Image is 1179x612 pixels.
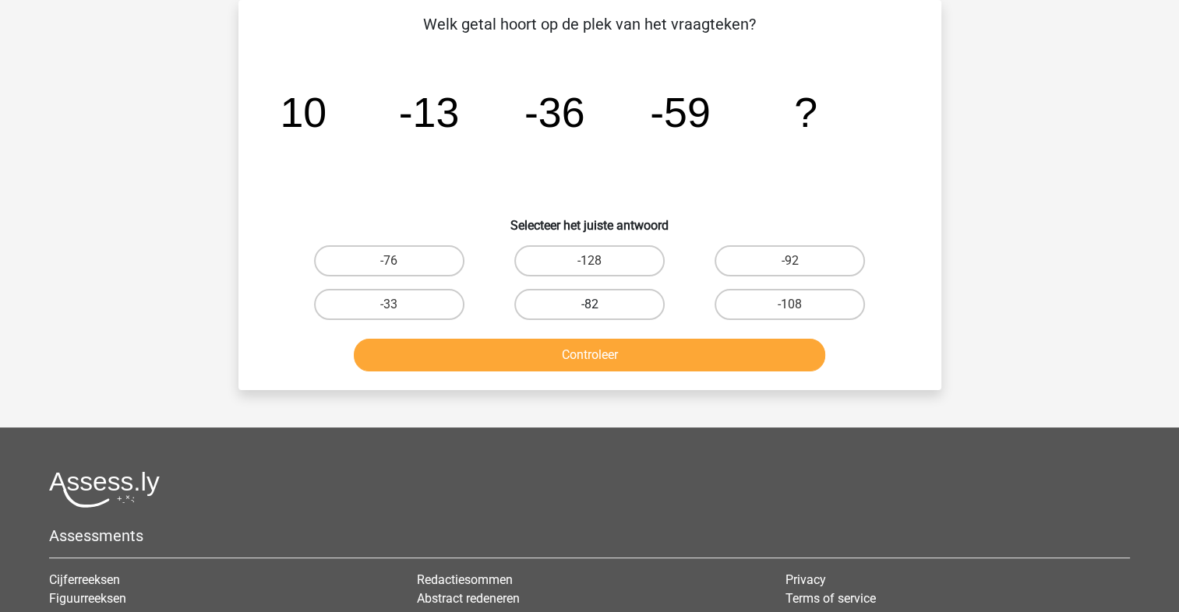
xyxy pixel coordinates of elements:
label: -92 [715,245,865,276]
tspan: -36 [524,89,584,135]
label: -33 [314,289,464,320]
a: Cijferreeksen [49,572,120,587]
a: Abstract redeneren [417,591,520,606]
h6: Selecteer het juiste antwoord [263,206,916,233]
a: Redactiesommen [417,572,513,587]
tspan: -59 [650,89,711,135]
a: Figuurreeksen [49,591,126,606]
button: Controleer [354,339,825,371]
a: Terms of service [785,591,876,606]
h5: Assessments [49,526,1130,545]
label: -128 [514,245,665,276]
a: Privacy [785,572,826,587]
tspan: 10 [280,89,327,135]
label: -82 [514,289,665,320]
label: -108 [715,289,865,320]
img: Assessly logo [49,471,160,508]
p: Welk getal hoort op de plek van het vraagteken? [263,12,916,36]
tspan: ? [794,89,817,135]
tspan: -13 [398,89,459,135]
label: -76 [314,245,464,276]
